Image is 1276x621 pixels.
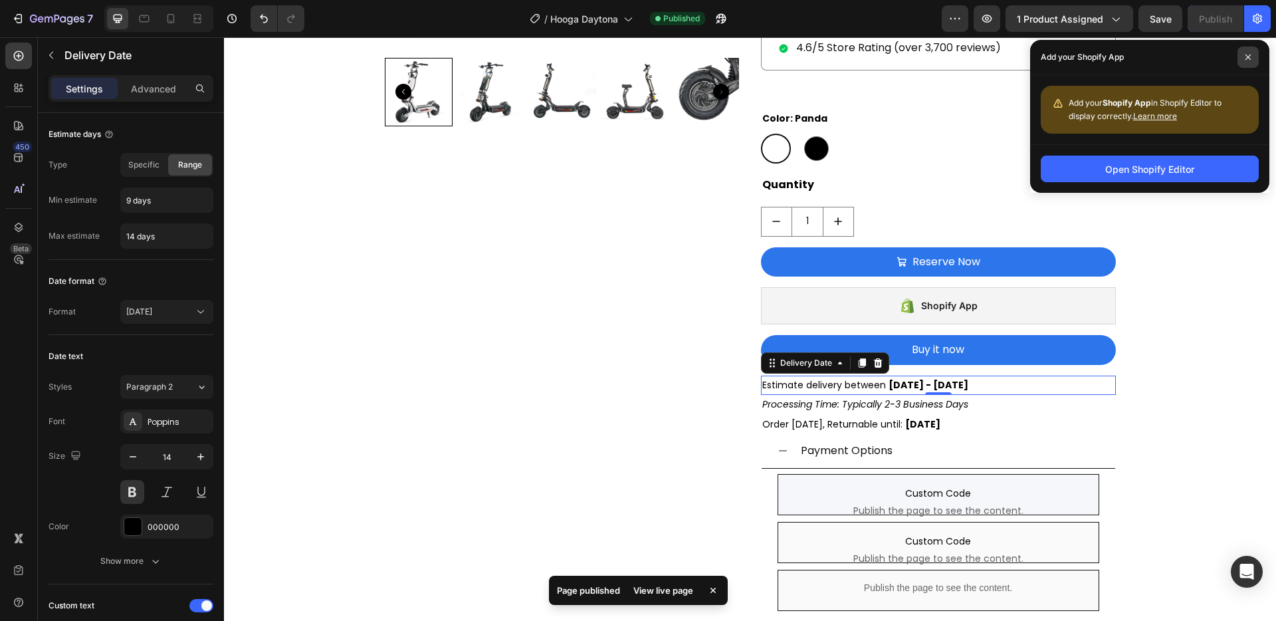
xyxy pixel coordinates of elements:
div: Poppins [148,416,210,428]
div: Shopify App [697,261,754,277]
span: Published [663,13,700,25]
input: Auto [121,188,213,212]
span: / [544,12,548,26]
div: Show more [100,555,162,568]
input: quantity [568,170,599,199]
button: 7 [5,5,99,32]
span: 1 product assigned [1017,12,1103,26]
span: [DATE] [681,380,716,394]
div: Open Shopify Editor [1105,162,1194,176]
div: Color [49,521,69,533]
span: Custom Code [554,496,875,512]
button: decrement [538,170,568,199]
div: Max estimate [49,230,100,242]
div: 450 [13,142,32,152]
p: Payment Options [577,404,669,424]
i: Processing Time: Typically 2-3 Business Days [538,360,744,374]
span: Specific [128,159,159,171]
div: Undo/Redo [251,5,304,32]
span: Order [DATE], Returnable until: [538,380,679,394]
span: Custom Code [554,448,875,464]
a: Read More . . . [805,33,892,59]
div: Date format [49,275,108,287]
p: 4.6/5 Store Rating (over 3,700 reviews) [572,1,873,21]
div: Size [49,447,84,465]
span: [DATE] [126,307,152,316]
button: 1 product assigned [1006,5,1133,32]
button: Open Shopify Editor [1041,156,1259,182]
div: Estimate days [49,128,114,140]
p: Add your Shopify App [1041,51,1124,64]
div: Date text [49,350,83,362]
div: Font [49,416,65,428]
p: Read More . . . [821,39,876,53]
button: Buy it now [537,298,892,328]
span: Estimate delivery between [538,341,662,354]
strong: Quantity [538,140,590,155]
p: Settings [66,82,103,96]
div: Open Intercom Messenger [1231,556,1263,588]
div: Publish [1199,12,1232,26]
div: Beta [10,243,32,254]
span: [DATE] - [DATE] [665,341,744,354]
div: Type [49,159,67,171]
button: Learn more [1133,110,1177,123]
button: Carousel Next Arrow [489,47,505,62]
button: Show more [49,549,213,573]
span: Add your in Shopify Editor to display correctly. [1069,98,1222,121]
p: Page published [557,584,620,597]
legend: Color: Panda [537,72,605,91]
div: Custom text [49,600,94,612]
div: Buy it now [688,303,740,322]
p: 7 [87,11,93,27]
button: Save [1138,5,1182,32]
div: Delivery Date [554,320,611,332]
span: Save [1150,13,1172,25]
button: Paragraph 2 [120,375,213,399]
p: Advanced [131,82,176,96]
span: Range [178,159,202,171]
span: Publish the page to see the content. [554,515,875,528]
div: 000000 [148,521,210,533]
strong: Shopify App [1103,98,1151,108]
button: increment [599,170,629,199]
div: Reserve Now [689,215,756,235]
input: Auto [121,224,213,248]
p: Delivery Date [64,47,208,63]
p: Publish the page to see the content. [554,544,875,558]
div: Format [49,306,76,318]
span: Publish the page to see the content. [554,467,875,480]
div: Min estimate [49,194,97,206]
iframe: Design area [224,37,1276,621]
button: [DATE] [120,300,213,324]
span: Paragraph 2 [126,381,173,393]
button: Reserve Now [537,210,892,240]
button: Publish [1188,5,1243,32]
div: View live page [625,581,701,600]
div: Styles [49,381,72,393]
span: Hooga Daytona [550,12,618,26]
